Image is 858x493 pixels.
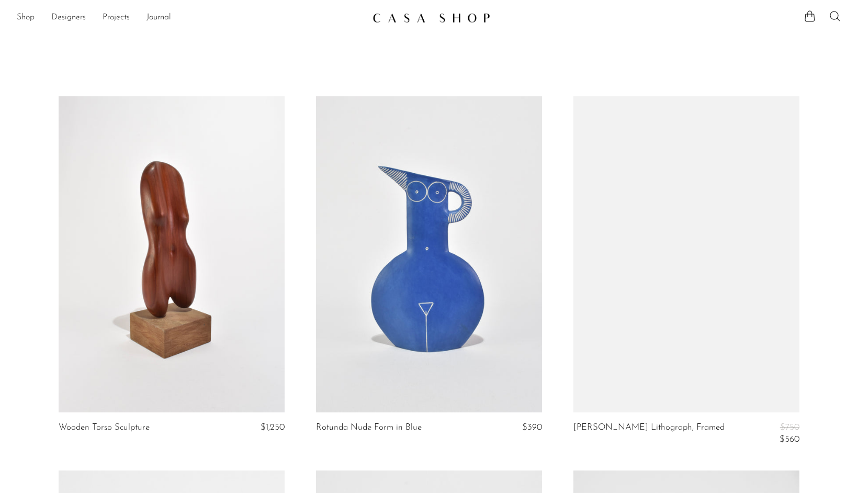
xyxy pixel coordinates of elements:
a: Journal [146,11,171,25]
a: Shop [17,11,35,25]
a: Wooden Torso Sculpture [59,423,150,432]
a: [PERSON_NAME] Lithograph, Framed [573,423,725,444]
span: $1,250 [261,423,285,432]
span: $390 [522,423,542,432]
ul: NEW HEADER MENU [17,9,364,27]
span: $750 [780,423,799,432]
nav: Desktop navigation [17,9,364,27]
a: Rotunda Nude Form in Blue [316,423,422,432]
a: Designers [51,11,86,25]
a: Projects [103,11,130,25]
span: $560 [780,435,799,444]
